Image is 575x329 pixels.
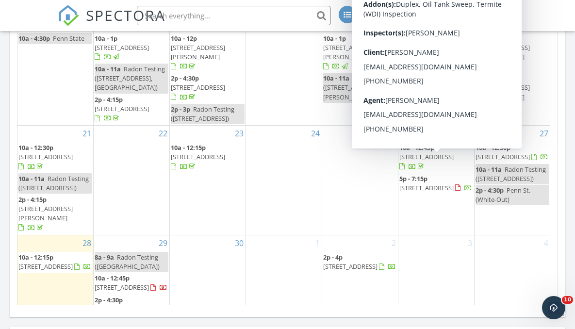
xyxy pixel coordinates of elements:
[94,126,170,235] td: Go to September 22, 2025
[562,296,573,304] span: 10
[399,143,454,170] a: 10a - 12:45p [STREET_ADDRESS]
[398,235,474,326] td: Go to October 3, 2025
[81,235,93,251] a: Go to September 28, 2025
[233,126,246,141] a: Go to September 23, 2025
[399,33,473,64] a: 10a - 12:15p [STREET_ADDRESS]
[171,34,197,43] span: 10a - 12p
[18,142,92,173] a: 10a - 12:30p [STREET_ADDRESS]
[18,194,92,234] a: 2p - 4:15p [STREET_ADDRESS][PERSON_NAME]
[137,6,331,25] input: Search everything...
[474,126,550,235] td: Go to September 27, 2025
[542,296,565,319] iframe: Intercom live chat
[95,296,123,304] span: 2p - 4:30p
[171,143,225,170] a: 10a - 12:15p [STREET_ADDRESS]
[476,74,504,82] span: 2p - 4:45p
[17,126,94,235] td: Go to September 21, 2025
[399,34,434,43] span: 10a - 12:15p
[322,235,398,326] td: Go to October 2, 2025
[94,16,170,126] td: Go to September 15, 2025
[323,253,396,271] a: 2p - 4p [STREET_ADDRESS]
[18,253,53,262] span: 10a - 12:15p
[233,235,246,251] a: Go to September 30, 2025
[157,126,169,141] a: Go to September 22, 2025
[399,173,473,194] a: 5p - 7:15p [STREET_ADDRESS]
[246,235,322,326] td: Go to October 1, 2025
[171,73,245,103] a: 2p - 4:30p [STREET_ADDRESS]
[476,165,502,174] span: 10a - 11a
[322,126,398,235] td: Go to September 25, 2025
[476,33,549,73] a: 10a - 12p [STREET_ADDRESS][PERSON_NAME]
[474,16,550,126] td: Go to September 20, 2025
[323,74,394,101] span: Radon Testing ([STREET_ADDRESS][PERSON_NAME])
[399,152,454,161] span: [STREET_ADDRESS]
[18,252,92,273] a: 10a - 12:15p [STREET_ADDRESS]
[171,33,245,73] a: 10a - 12p [STREET_ADDRESS][PERSON_NAME]
[95,273,168,294] a: 10a - 12:45p [STREET_ADDRESS]
[538,126,550,141] a: Go to September 27, 2025
[58,5,79,26] img: The Best Home Inspection Software - Spectora
[399,143,434,152] span: 10a - 12:45p
[171,83,225,92] span: [STREET_ADDRESS]
[18,34,50,43] span: 10a - 4:30p
[95,43,149,52] span: [STREET_ADDRESS]
[171,105,234,123] span: Radon Testing ([STREET_ADDRESS])
[18,253,91,271] a: 10a - 12:15p [STREET_ADDRESS]
[18,195,73,232] a: 2p - 4:15p [STREET_ADDRESS][PERSON_NAME]
[474,235,550,326] td: Go to October 4, 2025
[95,104,149,113] span: [STREET_ADDRESS]
[398,16,474,126] td: Go to September 19, 2025
[53,34,84,43] span: Penn State
[17,235,94,326] td: Go to September 28, 2025
[476,83,530,101] span: [STREET_ADDRESS][PERSON_NAME]
[95,65,165,92] span: Radon Testing ([STREET_ADDRESS], [GEOGRAPHIC_DATA])
[323,33,397,73] a: 10a - 1p [STREET_ADDRESS][PERSON_NAME]
[323,74,349,82] span: 10a - 11a
[171,43,225,61] span: [STREET_ADDRESS][PERSON_NAME]
[476,152,530,161] span: [STREET_ADDRESS]
[476,143,510,152] span: 10a - 12:30p
[476,143,548,161] a: 10a - 12:30p [STREET_ADDRESS]
[476,73,549,113] a: 2p - 4:45p [STREET_ADDRESS][PERSON_NAME]
[95,33,168,64] a: 10a - 1p [STREET_ADDRESS]
[322,16,398,126] td: Go to September 18, 2025
[399,74,454,82] span: [STREET_ADDRESS]
[95,253,160,271] span: Radon Testing ([GEOGRAPHIC_DATA])
[399,64,473,94] a: 4p - 6:45p [STREET_ADDRESS]
[171,74,225,101] a: 2p - 4:30p [STREET_ADDRESS]
[313,235,322,251] a: Go to October 1, 2025
[157,235,169,251] a: Go to September 29, 2025
[95,274,130,282] span: 10a - 12:45p
[95,95,123,104] span: 2p - 4:15p
[18,262,73,271] span: [STREET_ADDRESS]
[398,126,474,235] td: Go to September 26, 2025
[246,126,322,235] td: Go to September 24, 2025
[18,204,73,222] span: [STREET_ADDRESS][PERSON_NAME]
[476,74,530,111] a: 2p - 4:45p [STREET_ADDRESS][PERSON_NAME]
[476,34,502,43] span: 10a - 12p
[466,235,474,251] a: Go to October 3, 2025
[95,296,167,323] a: 2p - 4:30p [GEOGRAPHIC_DATA][STREET_ADDRESS]
[323,34,378,71] a: 10a - 1p [STREET_ADDRESS][PERSON_NAME]
[95,295,168,325] a: 2p - 4:30p [GEOGRAPHIC_DATA][STREET_ADDRESS]
[542,235,550,251] a: Go to October 4, 2025
[95,305,156,323] span: [GEOGRAPHIC_DATA][STREET_ADDRESS]
[94,235,170,326] td: Go to September 29, 2025
[399,65,454,92] a: 4p - 6:45p [STREET_ADDRESS]
[399,43,454,52] span: [STREET_ADDRESS]
[170,235,246,326] td: Go to September 30, 2025
[171,142,245,173] a: 10a - 12:15p [STREET_ADDRESS]
[95,94,168,125] a: 2p - 4:15p [STREET_ADDRESS]
[390,235,398,251] a: Go to October 2, 2025
[86,5,165,25] span: SPECTORA
[17,16,94,126] td: Go to September 14, 2025
[476,186,530,204] span: Penn St. (White-Out)
[309,126,322,141] a: Go to September 24, 2025
[95,95,149,122] a: 2p - 4:15p [STREET_ADDRESS]
[171,34,225,71] a: 10a - 12p [STREET_ADDRESS][PERSON_NAME]
[95,65,121,73] span: 10a - 11a
[18,143,53,152] span: 10a - 12:30p
[18,174,89,192] span: Radon Testing ([STREET_ADDRESS])
[476,142,549,163] a: 10a - 12:30p [STREET_ADDRESS]
[399,34,454,61] a: 10a - 12:15p [STREET_ADDRESS]
[399,142,473,173] a: 10a - 12:45p [STREET_ADDRESS]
